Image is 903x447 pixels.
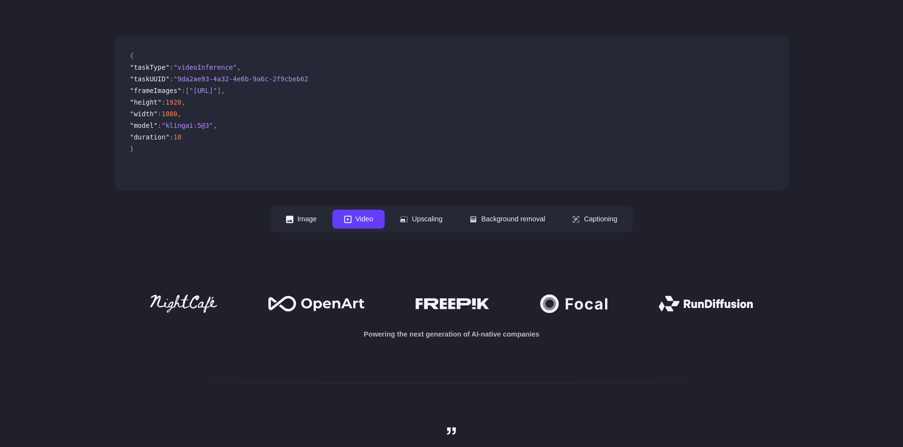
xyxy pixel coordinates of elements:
[130,122,157,129] span: "model"
[170,133,173,141] span: :
[114,329,789,340] p: Powering the next generation of AI-native companies
[173,133,181,141] span: 10
[130,98,161,106] span: "height"
[130,87,181,94] span: "frameImages"
[161,98,165,106] span: :
[332,210,385,229] button: Video
[130,133,170,141] span: "duration"
[274,210,328,229] button: Image
[166,98,182,106] span: 1920
[173,63,237,71] span: "videoInference"
[189,87,217,94] span: "[URL]"
[157,122,161,129] span: :
[130,75,170,83] span: "taskUUID"
[237,63,241,71] span: ,
[130,63,170,71] span: "taskType"
[213,122,217,129] span: ,
[130,145,134,153] span: }
[221,87,225,94] span: ,
[170,63,173,71] span: :
[161,122,213,129] span: "klingai:5@3"
[130,52,134,60] span: {
[173,75,324,83] span: "9da2ae93-4a32-4e6b-9a6c-2f9cbeb62301"
[186,87,189,94] span: [
[170,75,173,83] span: :
[181,98,185,106] span: ,
[181,87,185,94] span: :
[161,110,177,118] span: 1080
[458,210,557,229] button: Background removal
[560,210,629,229] button: Captioning
[130,110,157,118] span: "width"
[389,210,454,229] button: Upscaling
[217,87,221,94] span: ]
[177,110,181,118] span: ,
[157,110,161,118] span: :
